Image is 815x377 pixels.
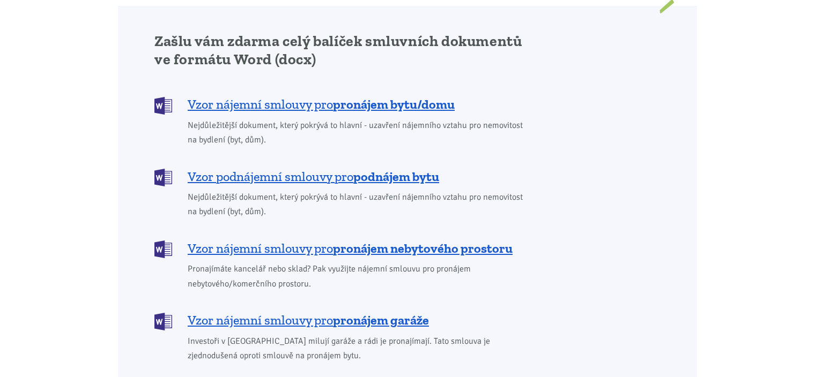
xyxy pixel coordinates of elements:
span: Vzor nájemní smlouvy pro [188,312,429,329]
span: Vzor nájemní smlouvy pro [188,96,455,113]
img: DOCX (Word) [154,97,172,115]
a: Vzor nájemní smlouvy propronájem bytu/domu [154,96,530,114]
span: Vzor nájemní smlouvy pro [188,240,513,257]
b: pronájem nebytového prostoru [333,240,513,256]
b: pronájem bytu/domu [333,96,455,112]
span: Nejdůležitější dokument, který pokrývá to hlavní - uzavření nájemního vztahu pro nemovitost na by... [188,190,530,219]
b: podnájem bytu [353,169,439,184]
img: DOCX (Word) [154,240,172,258]
img: DOCX (Word) [154,313,172,330]
span: Pronajímáte kancelář nebo sklad? Pak využijte nájemní smlouvu pro pronájem nebytového/komerčního ... [188,262,530,291]
a: Vzor nájemní smlouvy propronájem garáže [154,312,530,329]
span: Vzor podnájemní smlouvy pro [188,168,439,185]
b: pronájem garáže [333,312,429,328]
h2: Zašlu vám zdarma celý balíček smluvních dokumentů ve formátu Word (docx) [154,32,530,69]
a: Vzor podnájemní smlouvy propodnájem bytu [154,168,530,185]
span: Investoři v [GEOGRAPHIC_DATA] milují garáže a rádi je pronajímají. Tato smlouva je zjednodušená o... [188,334,530,363]
span: Nejdůležitější dokument, který pokrývá to hlavní - uzavření nájemního vztahu pro nemovitost na by... [188,118,530,147]
img: DOCX (Word) [154,169,172,186]
a: Vzor nájemní smlouvy propronájem nebytového prostoru [154,239,530,257]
